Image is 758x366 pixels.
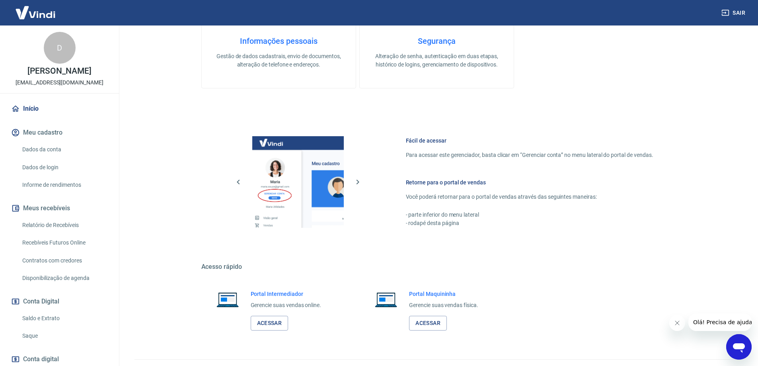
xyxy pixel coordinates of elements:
[10,293,109,310] button: Conta Digital
[16,78,103,87] p: [EMAIL_ADDRESS][DOMAIN_NAME]
[372,52,501,69] p: Alteração de senha, autenticação em duas etapas, histórico de logins, gerenciamento de dispositivos.
[10,0,61,25] img: Vindi
[214,52,343,69] p: Gestão de dados cadastrais, envio de documentos, alteração de telefone e endereços.
[19,217,109,233] a: Relatório de Recebíveis
[669,315,685,331] iframe: Fechar mensagem
[369,290,403,309] img: Imagem de um notebook aberto
[409,290,478,298] h6: Portal Maquininha
[10,100,109,117] a: Início
[27,67,91,75] p: [PERSON_NAME]
[19,141,109,158] a: Dados da conta
[214,36,343,46] h4: Informações pessoais
[19,159,109,176] a: Dados de login
[251,316,288,331] a: Acessar
[372,36,501,46] h4: Segurança
[406,211,653,219] p: - parte inferior do menu lateral
[19,328,109,344] a: Saque
[409,316,447,331] a: Acessar
[252,136,344,228] img: Imagem da dashboard mostrando o botão de gerenciar conta na sidebar no lado esquerdo
[720,6,748,20] button: Sair
[19,177,109,193] a: Informe de rendimentos
[201,263,672,271] h5: Acesso rápido
[44,32,76,64] div: D
[406,178,653,186] h6: Retorne para o portal de vendas
[406,193,653,201] p: Você poderá retornar para o portal de vendas através das seguintes maneiras:
[5,6,67,12] span: Olá! Precisa de ajuda?
[406,219,653,227] p: - rodapé desta página
[406,151,653,159] p: Para acessar este gerenciador, basta clicar em “Gerenciar conta” no menu lateral do portal de ven...
[251,290,322,298] h6: Portal Intermediador
[19,235,109,251] a: Recebíveis Futuros Online
[688,313,752,331] iframe: Mensagem da empresa
[726,334,752,360] iframe: Botão para abrir a janela de mensagens
[19,252,109,269] a: Contratos com credores
[211,290,244,309] img: Imagem de um notebook aberto
[10,200,109,217] button: Meus recebíveis
[406,137,653,145] h6: Fácil de acessar
[10,124,109,141] button: Meu cadastro
[23,354,59,365] span: Conta digital
[19,270,109,286] a: Disponibilização de agenda
[409,301,478,309] p: Gerencie suas vendas física.
[251,301,322,309] p: Gerencie suas vendas online.
[19,310,109,327] a: Saldo e Extrato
